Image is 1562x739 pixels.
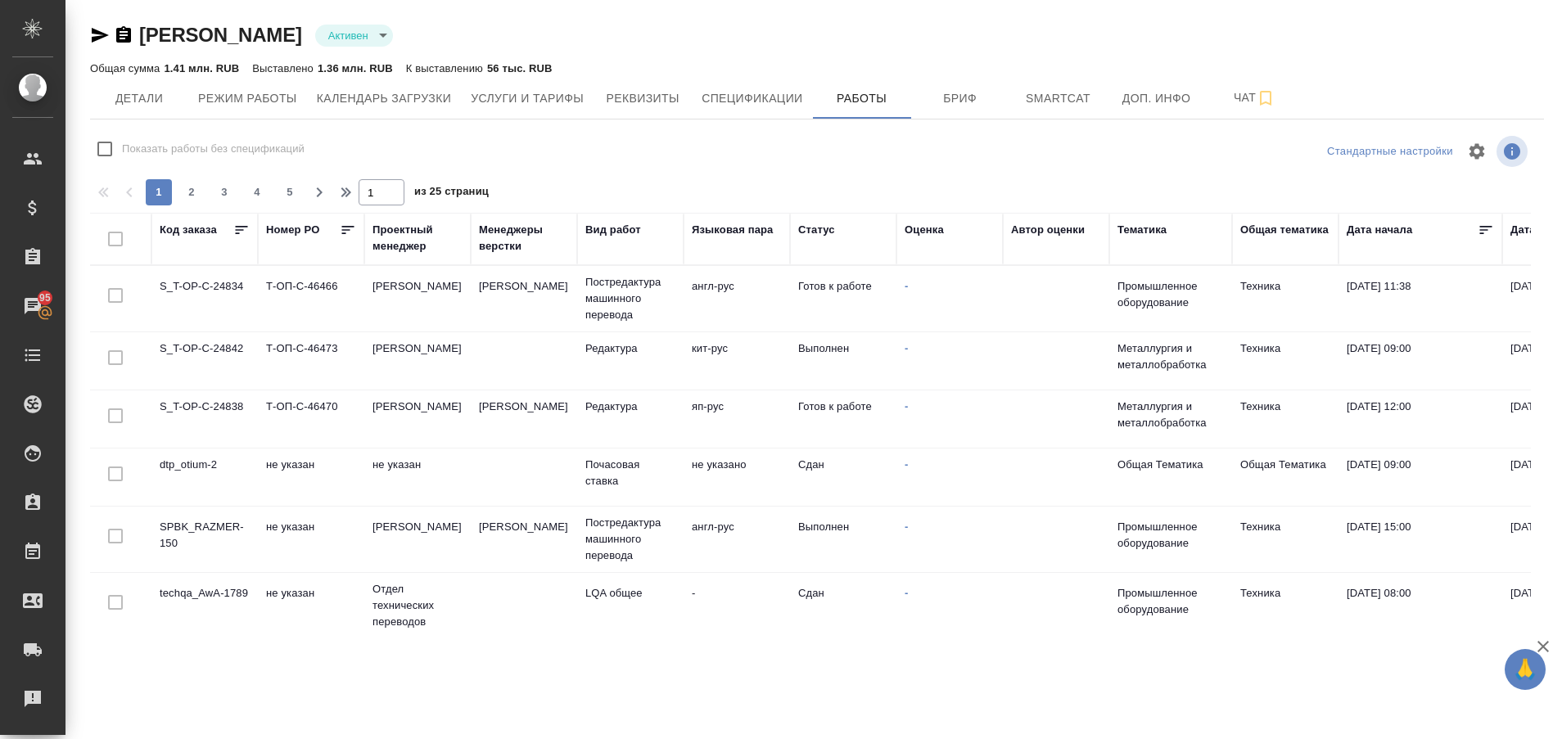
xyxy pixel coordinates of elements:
[164,62,239,74] p: 1.41 млн. RUB
[1232,577,1339,634] td: Техника
[317,88,452,109] span: Календарь загрузки
[100,88,178,109] span: Детали
[684,270,790,327] td: англ-рус
[151,390,258,448] td: S_T-OP-C-24838
[258,332,364,390] td: Т-ОП-С-46473
[905,222,944,238] div: Оценка
[1232,332,1339,390] td: Техника
[29,290,61,306] span: 95
[323,29,373,43] button: Активен
[1117,457,1224,473] p: Общая Тематика
[1457,132,1497,171] span: Настроить таблицу
[266,222,319,238] div: Номер PO
[244,184,270,201] span: 4
[258,511,364,568] td: не указан
[479,222,569,255] div: Менеджеры верстки
[114,25,133,45] button: Скопировать ссылку
[90,25,110,45] button: Скопировать ссылку для ЯМессенджера
[823,88,901,109] span: Работы
[702,88,802,109] span: Спецификации
[244,179,270,205] button: 4
[585,340,675,357] p: Редактура
[151,270,258,327] td: S_T-OP-C-24834
[252,62,318,74] p: Выставлено
[364,511,471,568] td: [PERSON_NAME]
[798,222,835,238] div: Статус
[1117,585,1224,618] p: Промышленное оборудование
[1256,88,1275,108] svg: Подписаться
[364,332,471,390] td: [PERSON_NAME]
[1323,139,1457,164] div: split button
[178,184,205,201] span: 2
[1339,390,1502,448] td: [DATE] 12:00
[471,390,577,448] td: [PERSON_NAME]
[684,577,790,634] td: -
[471,511,577,568] td: [PERSON_NAME]
[318,62,393,74] p: 1.36 млн. RUB
[1339,577,1502,634] td: [DATE] 08:00
[790,448,896,506] td: Сдан
[364,573,471,638] td: Отдел технических переводов
[277,179,303,205] button: 5
[471,88,584,109] span: Услуги и тарифы
[151,511,258,568] td: SPBK_RAZMER-150
[1505,649,1546,690] button: 🙏
[406,62,487,74] p: К выставлению
[585,222,641,238] div: Вид работ
[211,184,237,201] span: 3
[1117,222,1167,238] div: Тематика
[315,25,393,47] div: Активен
[122,141,305,157] span: Показать работы без спецификаций
[1117,399,1224,431] p: Металлургия и металлобработка
[1011,222,1085,238] div: Автор оценки
[684,390,790,448] td: яп-рус
[585,585,675,602] p: LQA общее
[1232,511,1339,568] td: Техника
[790,511,896,568] td: Выполнен
[684,448,790,506] td: не указано
[692,222,774,238] div: Языковая пара
[603,88,682,109] span: Реквизиты
[1117,278,1224,311] p: Промышленное оборудование
[258,270,364,327] td: Т-ОП-С-46466
[151,577,258,634] td: techqa_AwA-1789
[1511,652,1539,687] span: 🙏
[905,280,908,292] a: -
[1339,270,1502,327] td: [DATE] 11:38
[1339,448,1502,506] td: [DATE] 09:00
[905,458,908,471] a: -
[471,270,577,327] td: [PERSON_NAME]
[1019,88,1098,109] span: Smartcat
[790,577,896,634] td: Сдан
[1216,88,1294,108] span: Чат
[139,24,302,46] a: [PERSON_NAME]
[1232,270,1339,327] td: Техника
[1347,222,1412,238] div: Дата начала
[1240,222,1329,238] div: Общая тематика
[364,390,471,448] td: [PERSON_NAME]
[1339,511,1502,568] td: [DATE] 15:00
[258,390,364,448] td: Т-ОП-С-46470
[277,184,303,201] span: 5
[1117,340,1224,373] p: Металлургия и металлобработка
[258,448,364,506] td: не указан
[211,179,237,205] button: 3
[364,448,471,506] td: не указан
[372,222,463,255] div: Проектный менеджер
[790,332,896,390] td: Выполнен
[258,577,364,634] td: не указан
[585,457,675,489] p: Почасовая ставка
[1497,136,1531,167] span: Посмотреть информацию
[684,332,790,390] td: кит-рус
[921,88,1000,109] span: Бриф
[1117,519,1224,552] p: Промышленное оборудование
[905,342,908,354] a: -
[414,182,489,205] span: из 25 страниц
[585,515,675,564] p: Постредактура машинного перевода
[790,390,896,448] td: Готов к работе
[905,587,908,599] a: -
[1339,332,1502,390] td: [DATE] 09:00
[151,448,258,506] td: dtp_otium-2
[90,62,164,74] p: Общая сумма
[1117,88,1196,109] span: Доп. инфо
